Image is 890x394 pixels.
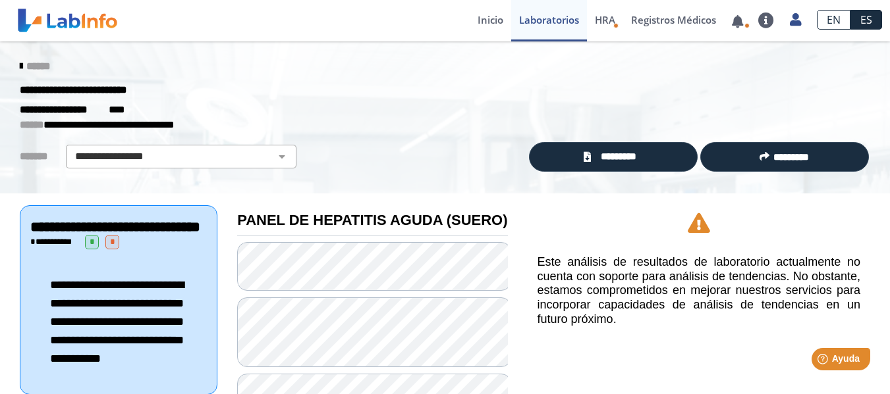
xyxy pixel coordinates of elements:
[595,13,615,26] font: HRA
[773,343,876,380] iframe: Lanzador de widgets de ayuda
[237,212,507,228] font: PANEL DE HEPATITIS AGUDA (SUERO)
[860,12,872,27] font: ES
[827,12,841,27] font: EN
[478,13,503,26] font: Inicio
[538,255,860,325] font: Este análisis de resultados de laboratorio actualmente no cuenta con soporte para análisis de ten...
[631,13,716,26] font: Registros Médicos
[519,13,579,26] font: Laboratorios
